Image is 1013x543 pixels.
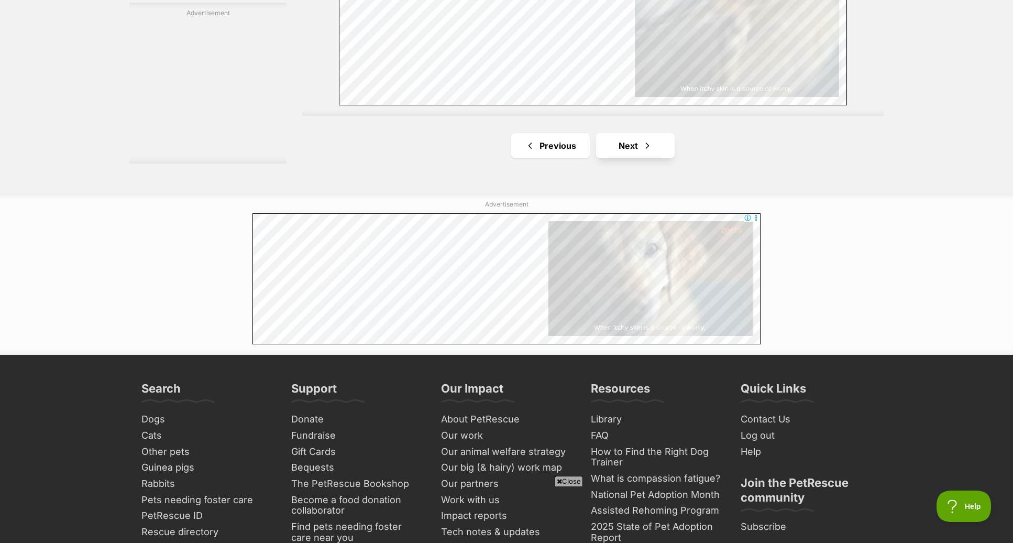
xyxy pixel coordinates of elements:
[736,519,876,535] a: Subscribe
[137,411,277,428] a: Dogs
[291,381,337,402] h3: Support
[437,444,576,460] a: Our animal welfare strategy
[736,444,876,460] a: Help
[129,3,287,164] div: Advertisement
[287,411,426,428] a: Donate
[587,444,726,471] a: How to Find the Right Dog Trainer
[137,460,277,476] a: Guinea pigs
[587,471,726,487] a: What is compassion fatigue?
[137,476,277,492] a: Rabbits
[437,476,576,492] a: Our partners
[555,476,583,486] span: Close
[511,133,590,158] a: Previous page
[252,213,761,344] iframe: Advertisement
[137,524,277,540] a: Rescue directory
[736,411,876,428] a: Contact Us
[137,444,277,460] a: Other pets
[137,492,277,508] a: Pets needing foster care
[587,428,726,444] a: FAQ
[741,475,872,511] h3: Join the PetRescue community
[302,133,884,158] nav: Pagination
[137,428,277,444] a: Cats
[287,428,426,444] a: Fundraise
[287,476,426,492] a: The PetRescue Bookshop
[736,428,876,444] a: Log out
[437,428,576,444] a: Our work
[741,381,806,402] h3: Quick Links
[937,491,992,522] iframe: Help Scout Beacon - Open
[287,444,426,460] a: Gift Cards
[437,411,576,428] a: About PetRescue
[287,492,426,519] a: Become a food donation collaborator
[591,381,650,402] h3: Resources
[316,491,697,538] iframe: Advertisement
[441,381,503,402] h3: Our Impact
[437,460,576,476] a: Our big (& hairy) work map
[596,133,675,158] a: Next page
[287,460,426,476] a: Bequests
[129,22,287,153] iframe: Advertisement
[137,508,277,524] a: PetRescue ID
[587,411,726,428] a: Library
[141,381,181,402] h3: Search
